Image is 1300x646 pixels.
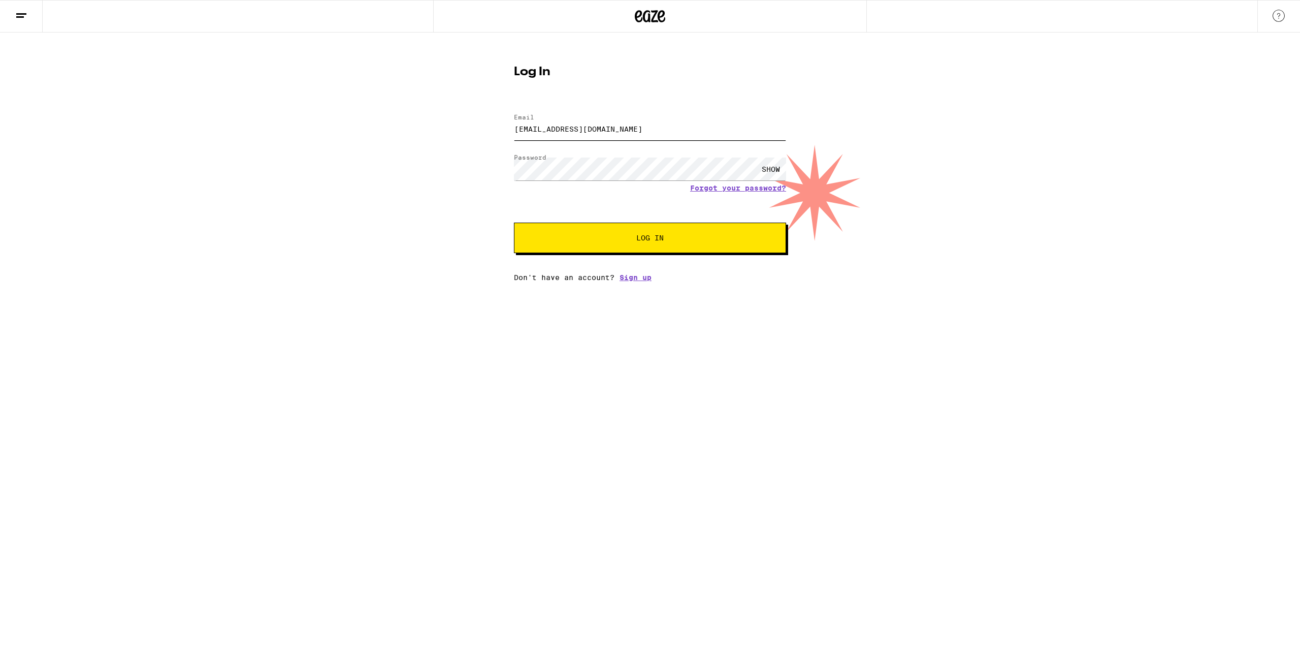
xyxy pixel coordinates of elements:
label: Password [514,154,546,161]
div: Don't have an account? [514,273,786,282]
button: Log In [514,223,786,253]
h1: Log In [514,66,786,78]
input: Email [514,117,786,140]
a: Forgot your password? [690,184,786,192]
label: Email [514,114,534,120]
span: Log In [636,234,664,241]
a: Sign up [620,273,652,282]
div: SHOW [756,158,786,180]
span: Hi. Need any help? [6,7,73,15]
